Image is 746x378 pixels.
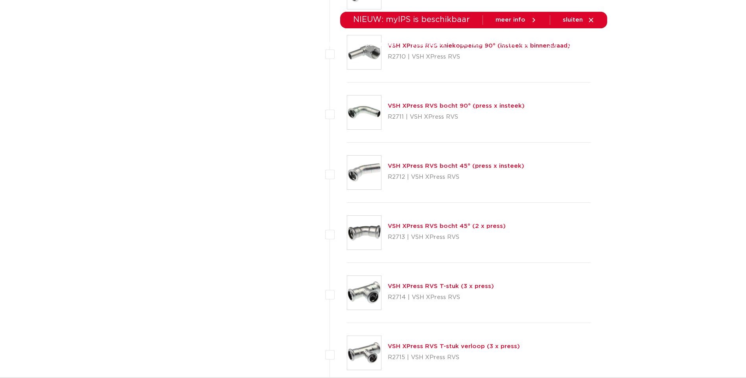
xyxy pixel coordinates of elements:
[411,28,445,60] a: downloads
[313,28,339,60] a: markten
[347,95,381,129] img: Thumbnail for VSH XPress RVS bocht 90° (press x insteek)
[563,17,595,24] a: sluiten
[388,111,525,123] p: R2711 | VSH XPress RVS
[495,17,537,24] a: meer info
[266,28,298,60] a: producten
[388,343,520,349] a: VSH XPress RVS T-stuk verloop (3 x press)
[347,156,381,189] img: Thumbnail for VSH XPress RVS bocht 45° (press x insteek)
[347,216,381,250] img: Thumbnail for VSH XPress RVS bocht 45° (2 x press)
[353,16,470,24] span: NIEUW: myIPS is beschikbaar
[388,283,494,289] a: VSH XPress RVS T-stuk (3 x press)
[388,103,525,109] a: VSH XPress RVS bocht 90° (press x insteek)
[388,223,506,229] a: VSH XPress RVS bocht 45° (2 x press)
[388,351,520,364] p: R2715 | VSH XPress RVS
[347,276,381,310] img: Thumbnail for VSH XPress RVS T-stuk (3 x press)
[501,28,529,60] a: over ons
[568,28,576,60] div: my IPS
[495,17,525,23] span: meer info
[460,28,486,60] a: services
[388,163,524,169] a: VSH XPress RVS bocht 45° (press x insteek)
[388,291,494,304] p: R2714 | VSH XPress RVS
[354,28,396,60] a: toepassingen
[388,171,524,183] p: R2712 | VSH XPress RVS
[266,28,529,60] nav: Menu
[388,231,506,244] p: R2713 | VSH XPress RVS
[347,336,381,370] img: Thumbnail for VSH XPress RVS T-stuk verloop (3 x press)
[563,17,583,23] span: sluiten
